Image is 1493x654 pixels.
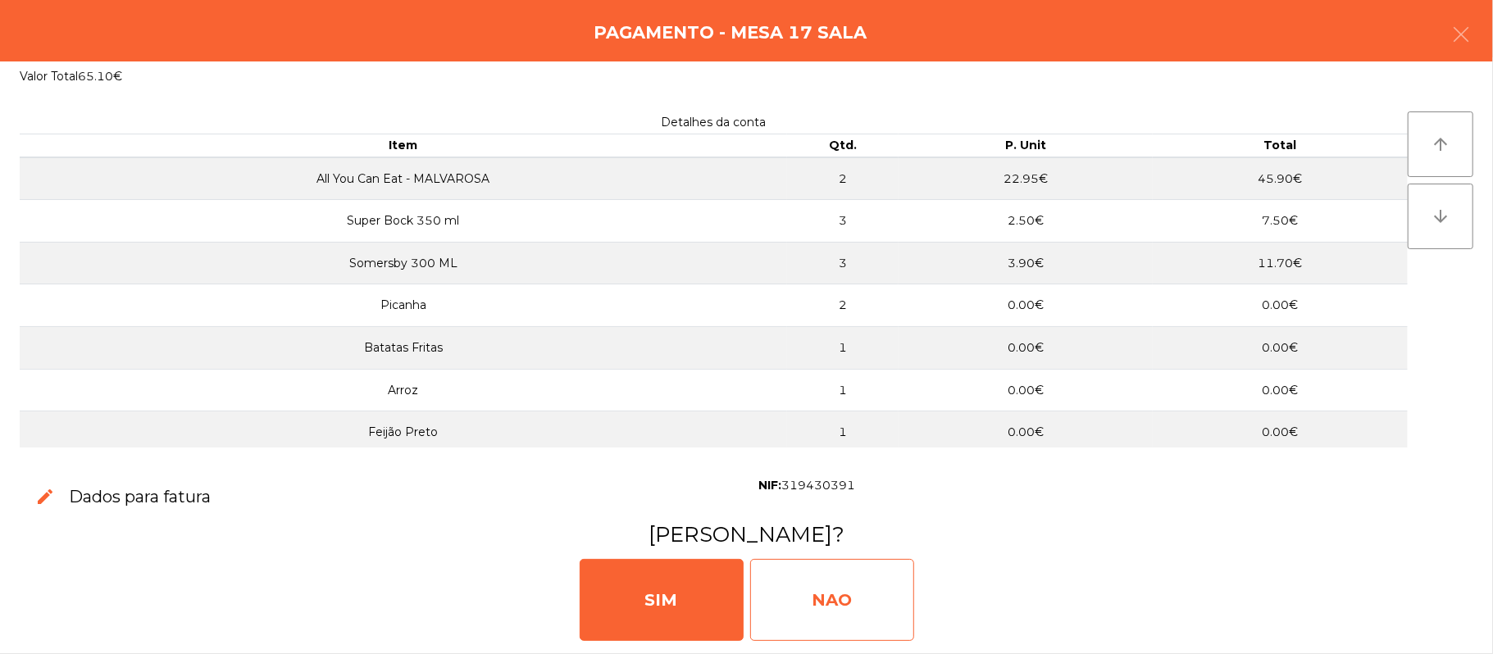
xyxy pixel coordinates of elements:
[20,200,787,243] td: Super Bock 350 ml
[759,478,782,493] span: NIF:
[1408,184,1473,249] button: arrow_downward
[899,284,1154,327] td: 0.00€
[594,20,867,45] h4: Pagamento - Mesa 17 Sala
[20,134,787,157] th: Item
[1153,200,1408,243] td: 7.50€
[899,134,1154,157] th: P. Unit
[1153,327,1408,370] td: 0.00€
[787,134,898,157] th: Qtd.
[35,487,55,506] span: edit
[899,242,1154,284] td: 3.90€
[787,200,898,243] td: 3
[750,559,914,641] div: NAO
[899,327,1154,370] td: 0.00€
[787,327,898,370] td: 1
[899,411,1154,454] td: 0.00€
[1431,207,1450,226] i: arrow_downward
[1153,284,1408,327] td: 0.00€
[20,69,78,84] span: Valor Total
[787,284,898,327] td: 2
[1153,134,1408,157] th: Total
[1153,411,1408,454] td: 0.00€
[1153,157,1408,200] td: 45.90€
[787,369,898,411] td: 1
[20,327,787,370] td: Batatas Fritas
[20,411,787,454] td: Feijão Preto
[1408,111,1473,177] button: arrow_upward
[19,520,1474,549] h3: [PERSON_NAME]?
[580,559,744,641] div: SIM
[20,157,787,200] td: All You Can Eat - MALVAROSA
[78,69,122,84] span: 65.10€
[22,474,69,520] button: edit
[1153,369,1408,411] td: 0.00€
[899,369,1154,411] td: 0.00€
[20,242,787,284] td: Somersby 300 ML
[1153,242,1408,284] td: 11.70€
[787,157,898,200] td: 2
[20,369,787,411] td: Arroz
[782,478,856,493] span: 319430391
[20,284,787,327] td: Picanha
[662,115,767,129] span: Detalhes da conta
[787,242,898,284] td: 3
[899,157,1154,200] td: 22.95€
[787,411,898,454] td: 1
[1431,134,1450,154] i: arrow_upward
[69,485,211,508] h3: Dados para fatura
[899,200,1154,243] td: 2.50€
